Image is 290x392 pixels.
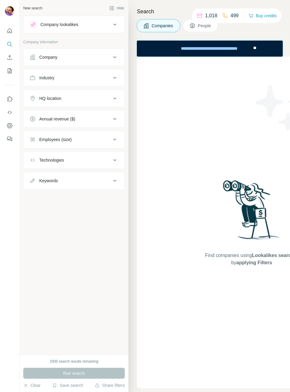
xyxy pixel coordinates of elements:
[50,359,98,364] div: 2000 search results remaining
[39,54,57,60] div: Company
[5,25,14,36] button: Quick start
[5,107,14,118] button: Use Surfe API
[230,12,239,19] p: 499
[198,23,212,29] span: People
[95,382,125,388] button: Share filters
[40,21,78,28] div: Company lookalikes
[5,65,14,76] button: My lists
[24,173,124,188] button: Keywords
[52,382,83,388] button: Save search
[39,157,64,163] div: Technologies
[24,17,124,32] button: Company lookalikes
[24,91,124,106] button: HQ location
[5,120,14,131] button: Dashboard
[24,112,124,126] button: Annual revenue ($)
[5,6,14,16] img: Avatar
[39,116,75,122] div: Annual revenue ($)
[137,7,283,16] h4: Search
[39,178,58,184] div: Keywords
[24,153,124,167] button: Technologies
[39,95,61,101] div: HQ location
[5,39,14,50] button: Search
[23,5,42,11] div: New search
[236,260,272,265] span: applying Filters
[5,94,14,104] button: Use Surfe on LinkedIn
[23,382,40,388] button: Clear
[24,71,124,85] button: Industry
[39,137,72,143] div: Employees (size)
[5,52,14,63] button: Enrich CSV
[24,50,124,64] button: Company
[205,12,217,19] p: 1,018
[5,133,14,144] button: Feedback
[152,23,174,29] span: Companies
[249,12,277,20] button: Buy credits
[24,132,124,147] button: Employees (size)
[105,4,128,13] button: Hide
[39,75,54,81] div: Industry
[23,39,125,45] p: Company information
[220,179,283,246] img: Surfe Illustration - Woman searching with binoculars
[137,41,283,57] iframe: Banner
